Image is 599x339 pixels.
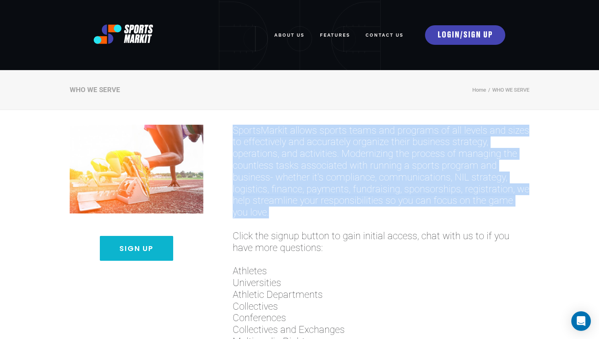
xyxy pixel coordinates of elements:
a: Sign Up [100,236,173,261]
span: Athletic Departments [233,289,529,301]
li: WHO WE SERVE [486,86,529,95]
span: SportsMarkit allows sports teams and programs of all levels and sizes to effectively and accurate... [233,125,529,218]
a: Contact Us [366,26,403,44]
img: logo [94,24,153,44]
a: LOGIN/SIGN UP [425,25,505,45]
span: Universities [233,277,529,289]
a: FEATURES [320,26,350,44]
a: Home [472,87,486,93]
span: Conferences [233,312,529,324]
span: Athletes [233,265,529,277]
a: ABOUT US [274,26,304,44]
span: Click the signup button to gain initial access, chat with us to if you have more questions: [233,230,529,254]
span: Collectives and Exchanges [233,324,529,336]
div: WHO WE SERVE [70,85,120,94]
span: Collectives [233,301,529,313]
div: Open Intercom Messenger [571,311,591,331]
